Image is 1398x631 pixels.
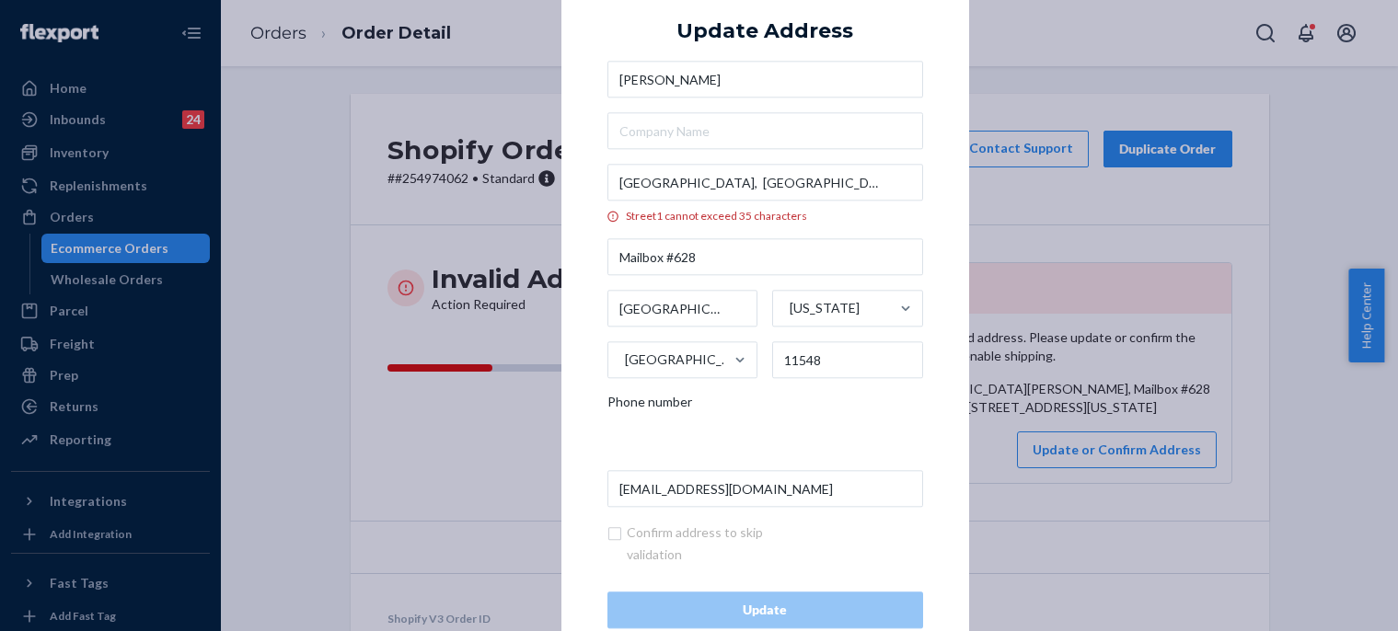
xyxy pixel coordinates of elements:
input: [GEOGRAPHIC_DATA] [623,342,625,379]
div: Street1 cannot exceed 35 characters [607,209,923,224]
input: ZIP Code [772,342,923,379]
button: Update [607,592,923,629]
span: Phone number [607,394,692,419]
div: Update [623,602,907,620]
input: Street1 cannot exceed 35 characters [607,165,923,201]
input: First & Last Name [607,62,923,98]
div: [US_STATE] [790,300,860,318]
div: Update Address [676,20,853,42]
input: Street Address 2 (Optional) [607,239,923,276]
div: [GEOGRAPHIC_DATA] [625,351,734,370]
input: Company Name [607,113,923,150]
input: [US_STATE] [788,291,790,327]
input: Email (Only Required for International) [607,471,923,508]
input: City [607,291,758,327]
